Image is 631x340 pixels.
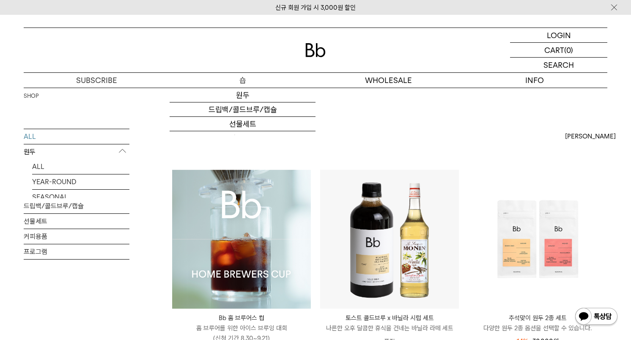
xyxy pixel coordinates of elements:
[24,214,129,229] a: 선물세트
[305,43,326,57] img: 로고
[510,43,607,58] a: CART (0)
[170,131,315,146] a: 커피용품
[275,4,356,11] a: 신규 회원 가입 시 3,000원 할인
[315,73,461,88] p: WHOLESALE
[564,43,573,57] p: (0)
[320,313,459,333] a: 토스트 콜드브루 x 바닐라 시럽 세트 나른한 오후 달콤한 휴식을 건네는 바닐라 라떼 세트
[543,58,574,72] p: SEARCH
[468,313,607,333] a: 추석맞이 원두 2종 세트 다양한 원두 2종 옵션을 선택할 수 있습니다.
[544,43,564,57] p: CART
[510,28,607,43] a: LOGIN
[24,244,129,259] a: 프로그램
[574,307,618,327] img: 카카오톡 채널 1:1 채팅 버튼
[32,159,129,174] a: ALL
[24,199,129,213] a: 드립백/콜드브루/캡슐
[24,229,129,244] a: 커피용품
[32,174,129,189] a: YEAR-ROUND
[172,313,311,323] p: Bb 홈 브루어스 컵
[320,313,459,323] p: 토스트 콜드브루 x 바닐라 시럽 세트
[170,73,315,88] a: 숍
[32,190,129,205] a: SEASONAL
[170,102,315,117] a: 드립백/콜드브루/캡슐
[320,323,459,333] p: 나른한 오후 달콤한 휴식을 건네는 바닐라 라떼 세트
[24,144,129,160] p: 원두
[24,129,129,144] a: ALL
[24,92,38,100] a: SHOP
[461,73,607,88] p: INFO
[24,73,170,88] a: SUBSCRIBE
[170,88,315,102] a: 원두
[468,323,607,333] p: 다양한 원두 2종 옵션을 선택할 수 있습니다.
[170,117,315,131] a: 선물세트
[468,170,607,309] img: 추석맞이 원두 2종 세트
[172,170,311,309] img: Bb 홈 브루어스 컵
[565,131,616,141] span: [PERSON_NAME]
[320,170,459,309] img: 토스트 콜드브루 x 바닐라 시럽 세트
[547,28,571,42] p: LOGIN
[468,313,607,323] p: 추석맞이 원두 2종 세트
